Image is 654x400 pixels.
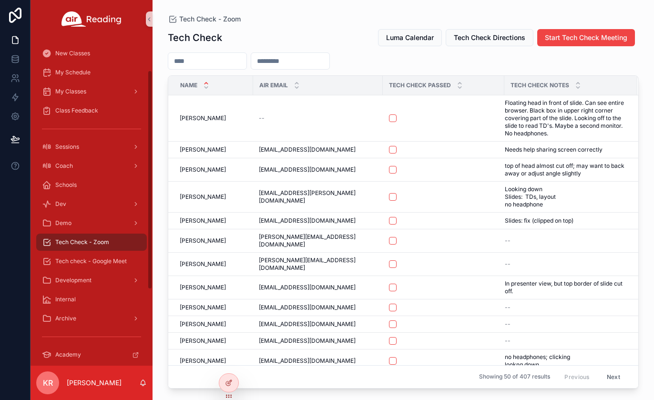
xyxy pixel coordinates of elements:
[259,304,377,311] a: [EMAIL_ADDRESS][DOMAIN_NAME]
[386,33,434,42] span: Luma Calendar
[259,304,356,311] span: [EMAIL_ADDRESS][DOMAIN_NAME]
[505,217,573,225] span: Slides: fix (clipped on top)
[259,217,377,225] a: [EMAIL_ADDRESS][DOMAIN_NAME]
[36,291,147,308] a: Internal
[36,176,147,194] a: Schools
[545,33,627,42] span: Start Tech Check Meeting
[55,50,90,57] span: New Classes
[55,296,76,303] span: Internal
[55,69,91,76] span: My Schedule
[259,166,356,174] span: [EMAIL_ADDRESS][DOMAIN_NAME]
[55,315,76,322] span: Archive
[479,373,550,381] span: Showing 50 of 407 results
[505,353,606,369] span: no headphones; clicking lookng down
[36,272,147,289] a: Development
[179,14,241,24] span: Tech Check - Zoom
[36,64,147,81] a: My Schedule
[36,45,147,62] a: New Classes
[259,320,377,328] a: [EMAIL_ADDRESS][DOMAIN_NAME]
[259,284,377,291] a: [EMAIL_ADDRESS][DOMAIN_NAME]
[180,114,226,122] span: [PERSON_NAME]
[505,237,626,245] a: --
[505,260,511,268] span: --
[259,256,377,272] a: [PERSON_NAME][EMAIL_ADDRESS][DOMAIN_NAME]
[180,337,247,345] a: [PERSON_NAME]
[511,82,569,89] span: Tech Check Notes
[505,162,626,177] a: top of head almost cut off; may want to back away or adjust angle slightly
[180,166,226,174] span: [PERSON_NAME]
[55,200,66,208] span: Dev
[505,337,511,345] span: --
[505,304,626,311] a: --
[55,277,92,284] span: Development
[180,217,226,225] span: [PERSON_NAME]
[378,29,442,46] button: Luma Calendar
[259,284,356,291] span: [EMAIL_ADDRESS][DOMAIN_NAME]
[36,157,147,174] a: Coach
[446,29,533,46] button: Tech Check Directions
[505,353,626,369] a: no headphones; clicking lookng down
[505,320,511,328] span: --
[259,82,288,89] span: Air Email
[180,304,247,311] a: [PERSON_NAME]
[505,337,626,345] a: --
[55,88,86,95] span: My Classes
[180,217,247,225] a: [PERSON_NAME]
[259,166,377,174] a: [EMAIL_ADDRESS][DOMAIN_NAME]
[259,217,356,225] span: [EMAIL_ADDRESS][DOMAIN_NAME]
[180,82,197,89] span: Name
[180,337,226,345] span: [PERSON_NAME]
[259,114,265,122] span: --
[36,138,147,155] a: Sessions
[67,378,122,388] p: [PERSON_NAME]
[55,219,72,227] span: Demo
[180,260,226,268] span: [PERSON_NAME]
[36,310,147,327] a: Archive
[180,193,226,201] span: [PERSON_NAME]
[55,257,127,265] span: Tech check - Google Meet
[180,260,247,268] a: [PERSON_NAME]
[180,166,247,174] a: [PERSON_NAME]
[259,337,377,345] a: [EMAIL_ADDRESS][DOMAIN_NAME]
[505,217,626,225] a: Slides: fix (clipped on top)
[600,369,627,384] button: Next
[180,284,226,291] span: [PERSON_NAME]
[505,280,626,295] a: In presenter view, but top border of slide cut off.
[36,215,147,232] a: Demo
[259,189,377,205] a: [EMAIL_ADDRESS][PERSON_NAME][DOMAIN_NAME]
[55,181,77,189] span: Schools
[55,107,98,114] span: Class Feedback
[505,320,626,328] a: --
[168,14,241,24] a: Tech Check - Zoom
[537,29,635,46] button: Start Tech Check Meeting
[180,320,247,328] a: [PERSON_NAME]
[180,146,226,154] span: [PERSON_NAME]
[180,357,247,365] a: [PERSON_NAME]
[55,238,109,246] span: Tech Check - Zoom
[505,99,626,137] a: Floating head in front of slide. Can see entire browser. Black box in upper right corner covering...
[259,233,377,248] a: [PERSON_NAME][EMAIL_ADDRESS][DOMAIN_NAME]
[259,320,356,328] span: [EMAIL_ADDRESS][DOMAIN_NAME]
[36,83,147,100] a: My Classes
[505,304,511,311] span: --
[180,357,226,365] span: [PERSON_NAME]
[36,253,147,270] a: Tech check - Google Meet
[505,185,626,208] a: Looking down Slides: TDs, layout no headphone
[180,146,247,154] a: [PERSON_NAME]
[259,337,356,345] span: [EMAIL_ADDRESS][DOMAIN_NAME]
[168,31,222,44] h1: Tech Check
[55,351,81,359] span: Academy
[259,146,377,154] a: [EMAIL_ADDRESS][DOMAIN_NAME]
[36,346,147,363] a: Academy
[180,114,247,122] a: [PERSON_NAME]
[36,195,147,213] a: Dev
[180,320,226,328] span: [PERSON_NAME]
[43,377,53,389] span: KR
